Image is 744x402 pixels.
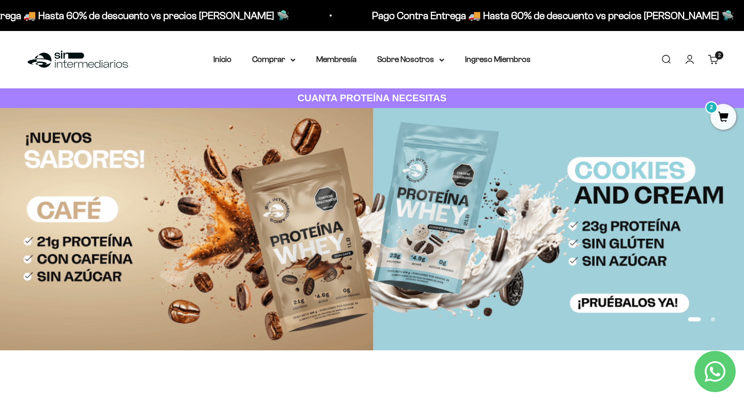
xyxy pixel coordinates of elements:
a: Membresía [316,55,357,64]
mark: 2 [705,101,718,114]
a: Inicio [213,55,231,64]
summary: Comprar [252,53,296,66]
p: Pago Contra Entrega 🚚 Hasta 60% de descuento vs precios [PERSON_NAME] 🛸 [368,7,730,24]
strong: CUANTA PROTEÍNA NECESITAS [298,92,447,103]
span: 2 [718,53,721,58]
summary: Sobre Nosotros [377,53,444,66]
a: Ingreso Miembros [465,55,531,64]
a: 2 [710,112,736,123]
